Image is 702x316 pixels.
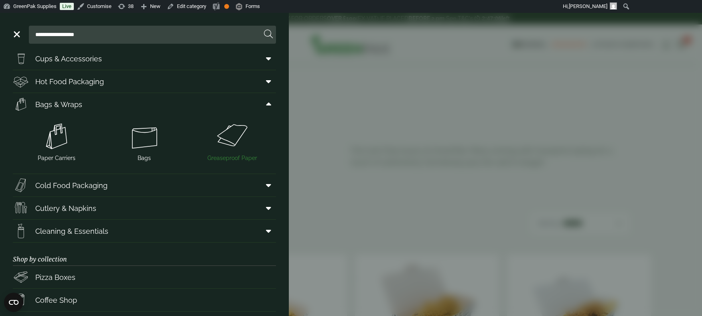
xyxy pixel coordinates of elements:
[35,203,96,214] span: Cutlery & Napkins
[35,226,108,237] span: Cleaning & Essentials
[35,272,75,283] span: Pizza Boxes
[16,120,97,152] img: Paper_carriers.svg
[35,180,108,191] span: Cold Food Packaging
[35,76,104,87] span: Hot Food Packaging
[104,120,185,152] img: Bags.svg
[13,269,29,285] img: Pizza_boxes.svg
[138,154,151,162] span: Bags
[13,292,29,308] img: HotDrink_paperCup.svg
[191,119,273,164] a: Greaseproof Paper
[13,93,276,115] a: Bags & Wraps
[569,3,607,9] span: [PERSON_NAME]
[38,154,75,162] span: Paper Carriers
[13,177,29,193] img: Sandwich_box.svg
[35,295,77,306] span: Coffee Shop
[4,293,23,312] button: Open CMP widget
[13,174,276,196] a: Cold Food Packaging
[35,99,82,110] span: Bags & Wraps
[191,120,273,152] img: Greaseproof_paper.svg
[13,51,29,67] img: PintNhalf_cup.svg
[13,47,276,70] a: Cups & Accessories
[13,200,29,216] img: Cutlery.svg
[16,119,97,164] a: Paper Carriers
[224,4,229,9] div: OK
[13,220,276,242] a: Cleaning & Essentials
[13,266,276,288] a: Pizza Boxes
[207,154,257,162] span: Greaseproof Paper
[13,73,29,89] img: Deli_box.svg
[13,289,276,311] a: Coffee Shop
[60,3,74,10] a: Live
[13,223,29,239] img: open-wipe.svg
[13,197,276,219] a: Cutlery & Napkins
[13,96,29,112] img: Paper_carriers.svg
[104,119,185,164] a: Bags
[35,53,102,64] span: Cups & Accessories
[13,243,276,266] h3: Shop by collection
[13,70,276,93] a: Hot Food Packaging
